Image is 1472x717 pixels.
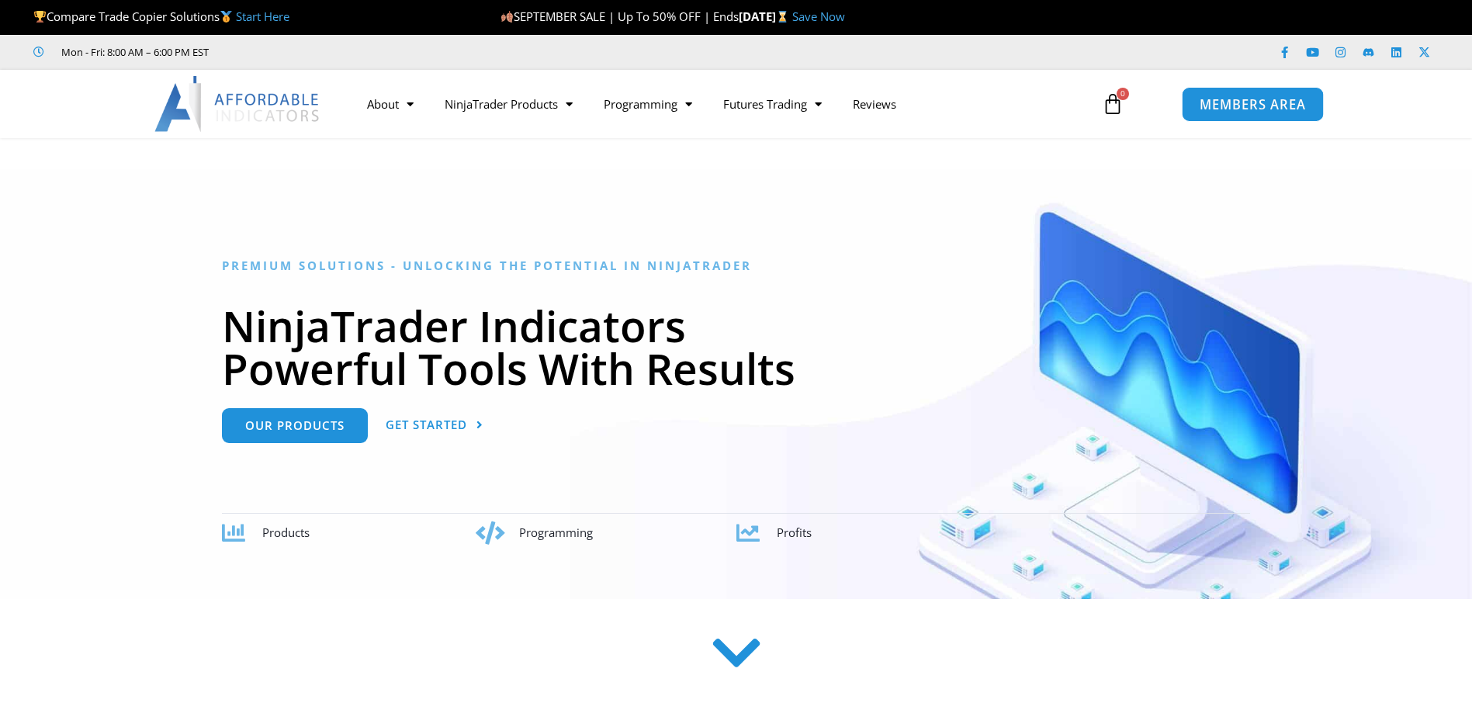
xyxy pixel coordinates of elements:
[739,9,792,24] strong: [DATE]
[230,44,463,60] iframe: Customer reviews powered by Trustpilot
[236,9,289,24] a: Start Here
[501,11,513,23] img: 🍂
[262,525,310,540] span: Products
[33,9,289,24] span: Compare Trade Copier Solutions
[352,86,1084,122] nav: Menu
[220,11,232,23] img: 🥇
[1200,98,1306,111] span: MEMBERS AREA
[1117,88,1129,100] span: 0
[222,408,368,443] a: Our Products
[837,86,912,122] a: Reviews
[222,304,1250,390] h1: NinjaTrader Indicators Powerful Tools With Results
[386,408,483,443] a: Get Started
[792,9,845,24] a: Save Now
[500,9,739,24] span: SEPTEMBER SALE | Up To 50% OFF | Ends
[1079,81,1147,126] a: 0
[386,419,467,431] span: Get Started
[588,86,708,122] a: Programming
[708,86,837,122] a: Futures Trading
[222,258,1250,273] h6: Premium Solutions - Unlocking the Potential in NinjaTrader
[245,420,345,431] span: Our Products
[57,43,209,61] span: Mon - Fri: 8:00 AM – 6:00 PM EST
[519,525,593,540] span: Programming
[352,86,429,122] a: About
[429,86,588,122] a: NinjaTrader Products
[777,11,788,23] img: ⌛
[154,76,321,132] img: LogoAI | Affordable Indicators – NinjaTrader
[1182,86,1324,121] a: MEMBERS AREA
[34,11,46,23] img: 🏆
[777,525,812,540] span: Profits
